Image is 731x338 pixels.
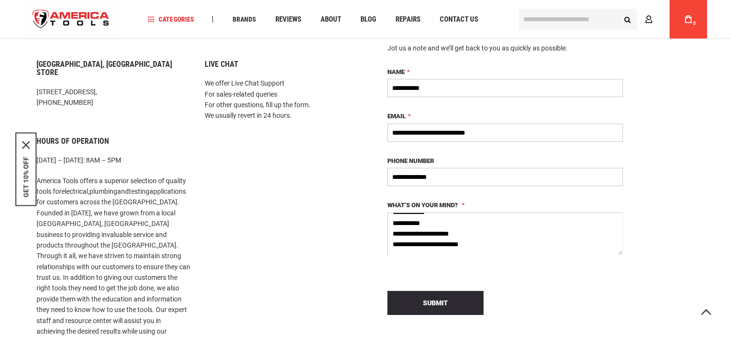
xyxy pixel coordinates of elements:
img: America Tools [25,1,118,38]
span: 0 [693,21,696,26]
a: Categories [143,13,198,26]
a: About [316,13,345,26]
span: Categories [148,16,194,23]
a: plumbing [89,188,117,195]
a: electrical [62,188,88,195]
span: About [320,16,341,23]
a: Blog [356,13,380,26]
span: Phone Number [387,157,434,164]
a: Brands [228,13,260,26]
span: Submit [423,299,448,307]
p: [DATE] – [DATE]: 8AM – 5PM [37,155,190,165]
p: [STREET_ADDRESS], [PHONE_NUMBER] [37,87,190,108]
svg: close icon [22,141,30,149]
span: Blog [360,16,376,23]
span: Contact Us [439,16,478,23]
button: Submit [387,291,483,315]
p: We offer Live Chat Support For sales-related queries For other questions, fill up the form. We us... [205,78,359,121]
a: Repairs [391,13,424,26]
button: GET 10% OFF [22,156,30,197]
span: Email [387,113,406,120]
a: testing [129,188,149,195]
a: store logo [25,1,118,38]
a: Reviews [271,13,305,26]
h6: Hours of Operation [37,137,190,146]
span: What’s on your mind? [387,201,458,209]
span: Repairs [395,16,420,23]
button: Search [619,10,637,28]
span: Reviews [275,16,301,23]
span: Brands [232,16,256,23]
div: Jot us a note and we’ll get back to you as quickly as possible. [387,43,623,53]
button: Close [22,141,30,149]
h6: [GEOGRAPHIC_DATA], [GEOGRAPHIC_DATA] Store [37,60,190,77]
span: Name [387,68,405,75]
h6: Live Chat [205,60,359,69]
a: Contact Us [435,13,482,26]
